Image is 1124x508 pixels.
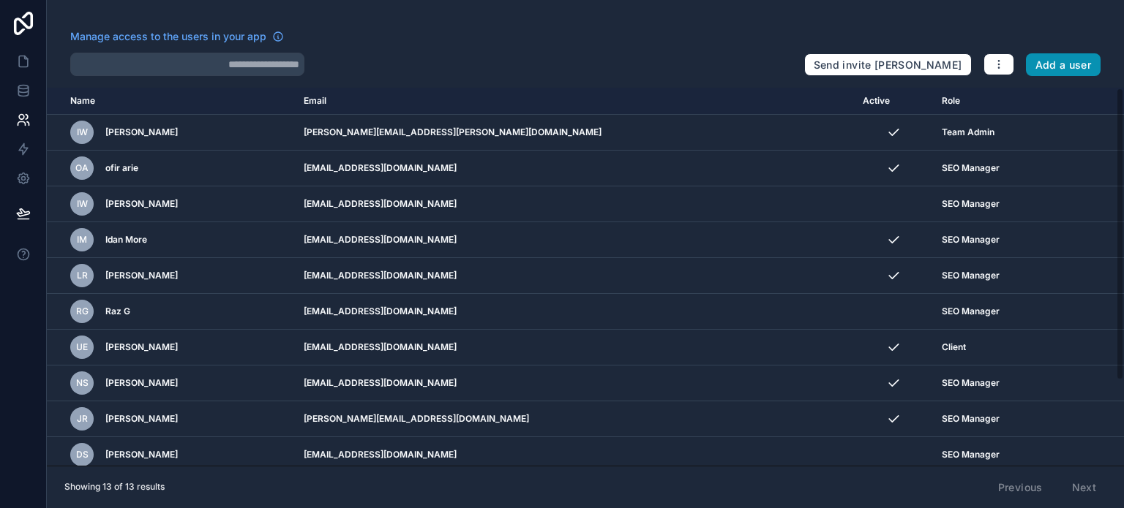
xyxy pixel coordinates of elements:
[295,88,854,115] th: Email
[942,413,1000,425] span: SEO Manager
[942,341,966,353] span: Client
[77,126,88,138] span: iw
[295,294,854,330] td: [EMAIL_ADDRESS][DOMAIN_NAME]
[76,377,89,389] span: nS
[942,449,1000,460] span: SEO Manager
[1026,53,1101,77] button: Add a user
[105,234,147,246] span: Idan More
[75,162,89,174] span: oa
[77,234,87,246] span: IM
[105,377,178,389] span: [PERSON_NAME]
[295,258,854,294] td: [EMAIL_ADDRESS][DOMAIN_NAME]
[295,186,854,222] td: [EMAIL_ADDRESS][DOMAIN_NAME]
[76,306,89,317] span: RG
[70,29,284,44] a: Manage access to the users in your app
[105,198,178,210] span: [PERSON_NAME]
[47,88,1124,466] div: scrollable content
[76,449,89,460] span: DS
[105,413,178,425] span: [PERSON_NAME]
[47,88,295,115] th: Name
[942,234,1000,246] span: SEO Manager
[804,53,972,77] button: Send invite [PERSON_NAME]
[295,115,854,151] td: [PERSON_NAME][EMAIL_ADDRESS][PERSON_NAME][DOMAIN_NAME]
[105,126,178,138] span: [PERSON_NAME]
[105,270,178,281] span: [PERSON_NAME]
[76,341,88,353] span: ue
[77,198,88,210] span: iw
[854,88,933,115] th: Active
[942,270,1000,281] span: SEO Manager
[105,306,130,317] span: Raz G
[942,162,1000,174] span: SEO Manager
[942,306,1000,317] span: SEO Manager
[295,222,854,258] td: [EMAIL_ADDRESS][DOMAIN_NAME]
[295,330,854,365] td: [EMAIL_ADDRESS][DOMAIN_NAME]
[77,413,88,425] span: JR
[77,270,88,281] span: lr
[942,377,1000,389] span: SEO Manager
[105,449,178,460] span: [PERSON_NAME]
[105,162,138,174] span: ofir arie
[64,481,165,493] span: Showing 13 of 13 results
[295,151,854,186] td: [EMAIL_ADDRESS][DOMAIN_NAME]
[295,437,854,473] td: [EMAIL_ADDRESS][DOMAIN_NAME]
[295,365,854,401] td: [EMAIL_ADDRESS][DOMAIN_NAME]
[295,401,854,437] td: [PERSON_NAME][EMAIL_ADDRESS][DOMAIN_NAME]
[933,88,1067,115] th: Role
[942,126,994,138] span: Team Admin
[942,198,1000,210] span: SEO Manager
[105,341,178,353] span: [PERSON_NAME]
[70,29,266,44] span: Manage access to the users in your app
